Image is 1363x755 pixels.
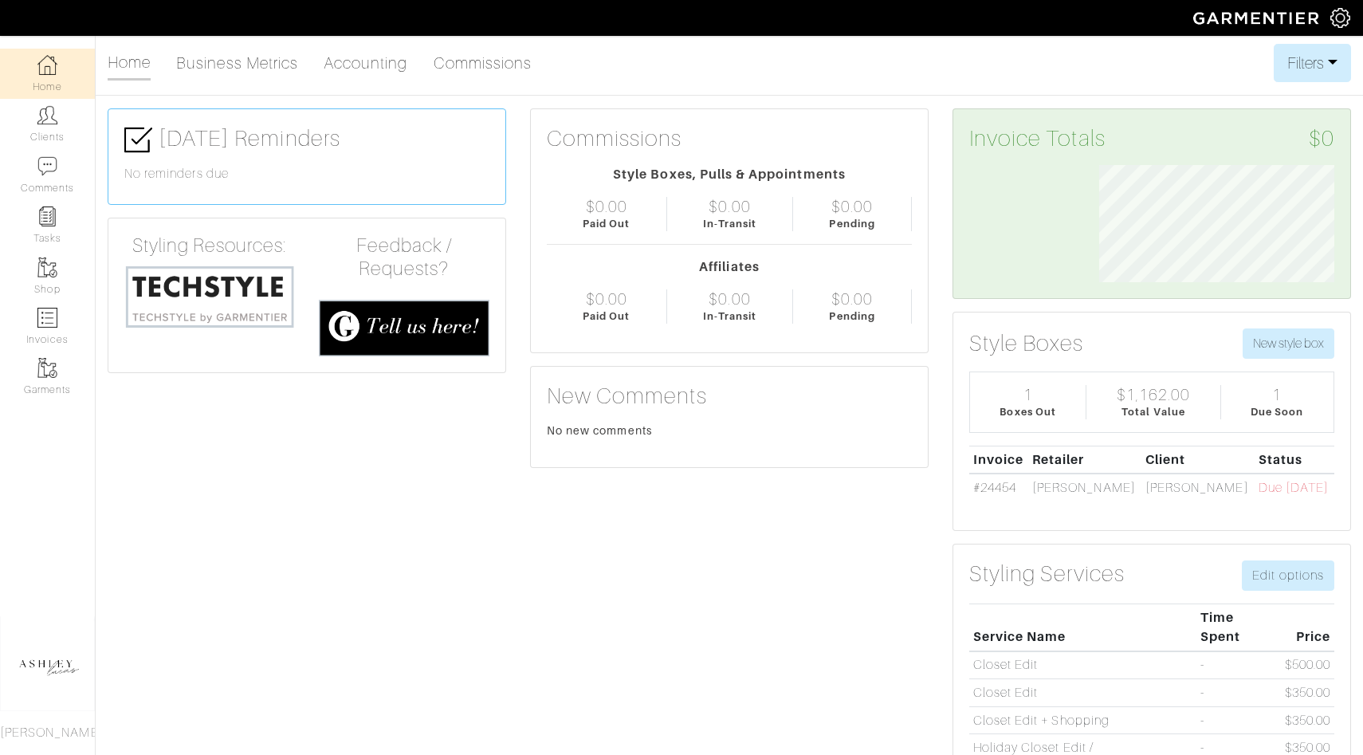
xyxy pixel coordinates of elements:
div: $0.00 [586,197,627,216]
div: Paid Out [583,216,630,231]
a: Commissions [434,47,532,79]
div: 1 [1023,385,1033,404]
h3: New Comments [547,383,912,410]
img: clients-icon-6bae9207a08558b7cb47a8932f037763ab4055f8c8b6bfacd5dc20c3e0201464.png [37,105,57,125]
span: $0 [1309,125,1334,152]
h3: Invoice Totals [969,125,1334,152]
div: In-Transit [703,216,757,231]
img: garmentier-logo-header-white-b43fb05a5012e4ada735d5af1a66efaba907eab6374d6393d1fbf88cb4ef424d.png [1185,4,1330,32]
th: Price [1271,604,1334,651]
th: Retailer [1028,446,1141,474]
td: [PERSON_NAME] [1141,474,1255,501]
div: 1 [1272,385,1282,404]
th: Status [1255,446,1334,474]
h3: Styling Services [969,560,1125,588]
img: reminder-icon-8004d30b9f0a5d33ae49ab947aed9ed385cf756f9e5892f1edd6e32f2345188e.png [37,206,57,226]
img: feedback_requests-3821251ac2bd56c73c230f3229a5b25d6eb027adea667894f41107c140538ee0.png [319,300,489,357]
img: garments-icon-b7da505a4dc4fd61783c78ac3ca0ef83fa9d6f193b1c9dc38574b1d14d53ca28.png [37,258,57,277]
div: Style Boxes, Pulls & Appointments [547,165,912,184]
div: $1,162.00 [1117,385,1190,404]
td: - [1196,706,1271,734]
td: - [1196,651,1271,679]
div: $0.00 [709,197,750,216]
td: Closet Edit + Shopping [969,706,1197,734]
span: Due [DATE] [1259,481,1330,495]
h4: Feedback / Requests? [319,234,489,281]
h3: [DATE] Reminders [124,125,489,154]
td: Closet Edit [969,679,1197,707]
td: $500.00 [1271,651,1334,679]
a: Edit options [1242,560,1334,591]
img: comment-icon-a0a6a9ef722e966f86d9cbdc48e553b5cf19dbc54f86b18d962a5391bc8f6eb6.png [37,156,57,176]
a: Business Metrics [176,47,298,79]
td: $350.00 [1271,706,1334,734]
a: #24454 [973,481,1016,495]
div: No new comments [547,423,912,438]
img: garments-icon-b7da505a4dc4fd61783c78ac3ca0ef83fa9d6f193b1c9dc38574b1d14d53ca28.png [37,358,57,378]
h4: Styling Resources: [124,234,295,258]
img: check-box-icon-36a4915ff3ba2bd8f6e4f29bc755bb66becd62c870f447fc0dd1365fcfddab58.png [124,126,152,154]
img: techstyle-93310999766a10050dc78ceb7f971a75838126fd19372ce40ba20cdf6a89b94b.png [124,264,295,329]
div: Boxes Out [1000,404,1055,419]
th: Client [1141,446,1255,474]
div: Affiliates [547,258,912,277]
h6: No reminders due [124,167,489,182]
div: $0.00 [831,289,873,309]
th: Invoice [969,446,1028,474]
img: orders-icon-0abe47150d42831381b5fb84f609e132dff9fe21cb692f30cb5eec754e2cba89.png [37,308,57,328]
img: dashboard-icon-dbcd8f5a0b271acd01030246c82b418ddd0df26cd7fceb0bd07c9910d44c42f6.png [37,55,57,75]
div: Total Value [1121,404,1185,419]
h3: Style Boxes [969,330,1084,357]
div: In-Transit [703,309,757,324]
div: $0.00 [709,289,750,309]
th: Time Spent [1196,604,1271,651]
td: $350.00 [1271,679,1334,707]
td: [PERSON_NAME] [1028,474,1141,501]
div: Due Soon [1251,404,1303,419]
div: Pending [829,309,874,324]
a: Home [108,46,151,81]
div: Paid Out [583,309,630,324]
div: Pending [829,216,874,231]
div: $0.00 [586,289,627,309]
button: Filters [1274,44,1351,82]
td: Closet Edit [969,651,1197,679]
h3: Commissions [547,125,682,152]
a: Accounting [324,47,408,79]
th: Service Name [969,604,1197,651]
td: - [1196,679,1271,707]
div: $0.00 [831,197,873,216]
img: gear-icon-white-bd11855cb880d31180b6d7d6211b90ccbf57a29d726f0c71d8c61bd08dd39cc2.png [1330,8,1350,28]
button: New style box [1243,328,1334,359]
